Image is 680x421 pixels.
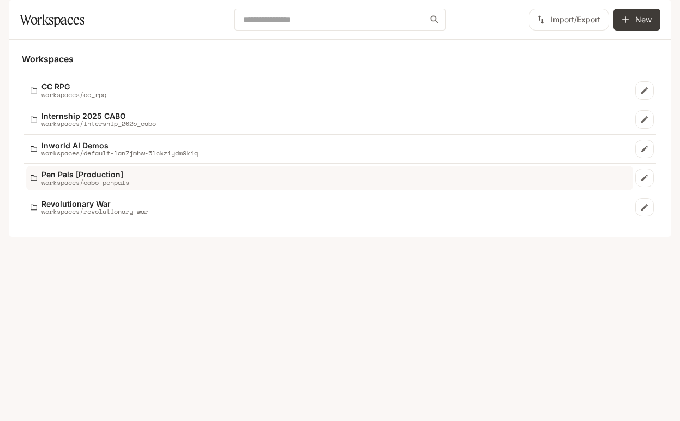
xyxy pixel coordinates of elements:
a: CC RPGworkspaces/cc_rpg [26,78,633,103]
p: Pen Pals [Production] [41,170,129,178]
p: Internship 2025 CABO [41,112,156,120]
a: Inworld AI Demosworkspaces/default-lan7jmhw-5lckz1ydm9kiq [26,137,633,161]
a: Edit workspace [635,169,654,187]
a: Edit workspace [635,198,654,216]
a: Revolutionary Warworkspaces/revolutionary_war__ [26,195,633,220]
button: Create workspace [613,9,660,31]
h5: Workspaces [22,53,658,65]
p: Inworld AI Demos [41,141,198,149]
a: Edit workspace [635,140,654,158]
h1: Workspaces [20,9,84,31]
a: Edit workspace [635,81,654,100]
p: workspaces/default-lan7jmhw-5lckz1ydm9kiq [41,149,198,157]
a: Pen Pals [Production]workspaces/cabo_penpals [26,166,633,190]
p: Revolutionary War [41,200,156,208]
p: workspaces/cabo_penpals [41,179,129,186]
button: Import/Export [529,9,609,31]
p: workspaces/intership_2025_cabo [41,120,156,127]
p: CC RPG [41,82,106,91]
a: Edit workspace [635,110,654,129]
p: workspaces/cc_rpg [41,91,106,98]
p: workspaces/revolutionary_war__ [41,208,156,215]
a: Internship 2025 CABOworkspaces/intership_2025_cabo [26,107,633,132]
